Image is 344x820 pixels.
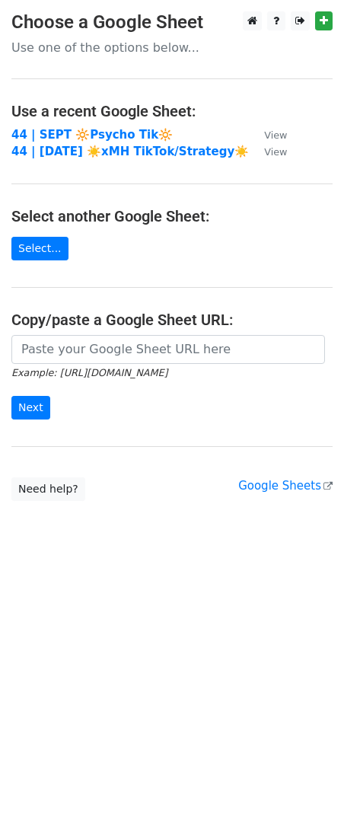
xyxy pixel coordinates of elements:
[11,367,167,378] small: Example: [URL][DOMAIN_NAME]
[11,311,333,329] h4: Copy/paste a Google Sheet URL:
[11,128,173,142] a: 44 | SEPT 🔆Psycho Tik🔆
[249,128,287,142] a: View
[11,335,325,364] input: Paste your Google Sheet URL here
[11,477,85,501] a: Need help?
[11,40,333,56] p: Use one of the options below...
[238,479,333,493] a: Google Sheets
[11,102,333,120] h4: Use a recent Google Sheet:
[11,145,249,158] a: 44 | [DATE] ☀️xMH TikTok/Strategy☀️
[11,396,50,420] input: Next
[264,129,287,141] small: View
[249,145,287,158] a: View
[264,146,287,158] small: View
[11,237,68,260] a: Select...
[11,11,333,34] h3: Choose a Google Sheet
[11,207,333,225] h4: Select another Google Sheet:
